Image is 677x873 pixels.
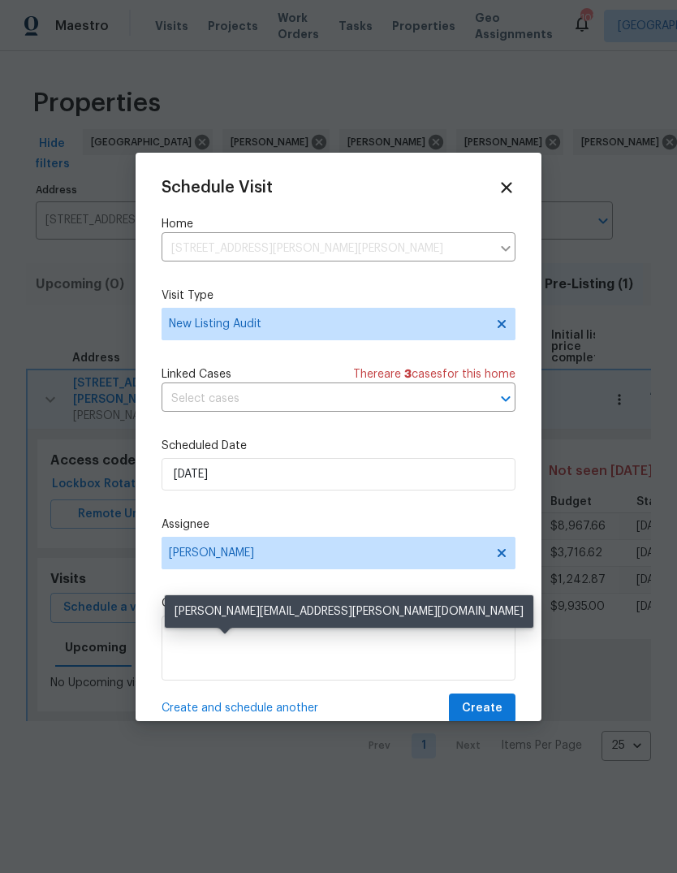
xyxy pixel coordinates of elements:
label: Visit Type [162,287,515,304]
span: Schedule Visit [162,179,273,196]
input: Select cases [162,387,470,412]
span: Linked Cases [162,366,231,382]
span: Create and schedule another [162,700,318,716]
div: [PERSON_NAME][EMAIL_ADDRESS][PERSON_NAME][DOMAIN_NAME] [165,595,533,628]
span: Close [498,179,515,197]
label: Home [162,216,515,232]
span: New Listing Audit [169,316,485,332]
span: There are case s for this home [353,366,515,382]
button: Open [494,387,517,410]
span: [PERSON_NAME] [169,547,487,560]
label: Assignee [162,516,515,533]
span: Create [462,698,502,719]
label: Scheduled Date [162,438,515,454]
input: Enter in an address [162,236,491,261]
span: 3 [404,369,412,380]
button: Create [449,694,515,724]
label: Comments [162,595,515,612]
input: M/D/YYYY [162,458,515,491]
